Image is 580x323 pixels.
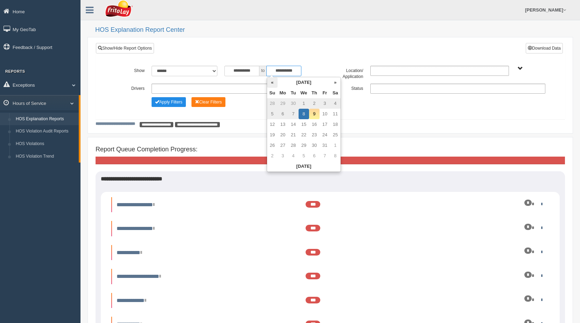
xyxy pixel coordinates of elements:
button: Change Filter Options [152,97,186,107]
td: 4 [330,98,341,109]
a: HOS Explanation Reports [13,113,79,125]
td: 7 [320,151,330,161]
td: 12 [267,119,278,130]
label: Location/ Application [330,66,366,80]
td: 22 [299,130,309,140]
label: Status [330,84,366,92]
td: 3 [278,151,288,161]
td: 8 [299,109,309,119]
td: 4 [288,151,299,161]
td: 19 [267,130,278,140]
td: 9 [309,109,320,119]
button: Download Data [526,43,563,53]
th: We [299,88,309,98]
td: 6 [309,151,320,161]
a: Show/Hide Report Options [96,43,154,53]
th: » [330,77,341,88]
label: Show [112,66,148,74]
td: 7 [288,109,299,119]
li: Expand [111,245,549,260]
a: HOS Violation Trend [13,150,79,163]
td: 11 [330,109,341,119]
td: 1 [299,98,309,109]
td: 5 [267,109,278,119]
h2: HOS Explanation Report Center [95,27,573,34]
th: Mo [278,88,288,98]
li: Expand [111,197,549,213]
td: 6 [278,109,288,119]
td: 15 [299,119,309,130]
td: 20 [278,130,288,140]
th: Su [267,88,278,98]
td: 2 [267,151,278,161]
td: 16 [309,119,320,130]
li: Expand [111,293,549,308]
td: 1 [330,140,341,151]
td: 13 [278,119,288,130]
td: 24 [320,130,330,140]
td: 5 [299,151,309,161]
td: 8 [330,151,341,161]
td: 23 [309,130,320,140]
label: Drivers [112,84,148,92]
td: 14 [288,119,299,130]
th: [DATE] [267,161,341,172]
td: 30 [309,140,320,151]
th: Sa [330,88,341,98]
td: 31 [320,140,330,151]
li: Expand [111,269,549,284]
h4: Report Queue Completion Progress: [96,146,565,153]
td: 10 [320,109,330,119]
th: « [267,77,278,88]
td: 29 [299,140,309,151]
td: 17 [320,119,330,130]
td: 29 [278,98,288,109]
th: Fr [320,88,330,98]
button: Change Filter Options [191,97,225,107]
td: 27 [278,140,288,151]
td: 28 [267,98,278,109]
td: 28 [288,140,299,151]
th: [DATE] [278,77,330,88]
td: 2 [309,98,320,109]
td: 30 [288,98,299,109]
th: Tu [288,88,299,98]
td: 25 [330,130,341,140]
td: 3 [320,98,330,109]
a: HOS Violations [13,138,79,150]
td: 21 [288,130,299,140]
span: to [259,66,266,76]
li: Expand [111,221,549,236]
td: 18 [330,119,341,130]
th: Th [309,88,320,98]
a: HOS Violation Audit Reports [13,125,79,138]
td: 26 [267,140,278,151]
